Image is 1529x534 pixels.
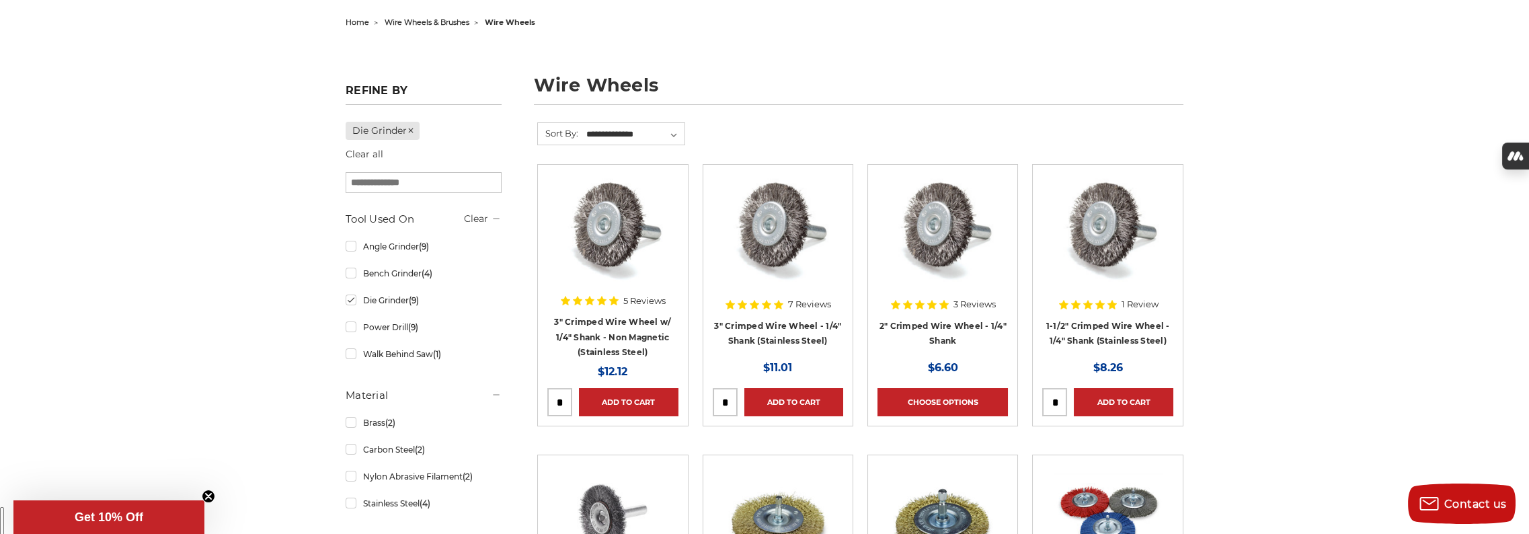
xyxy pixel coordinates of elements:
[346,342,502,366] a: Walk Behind Saw
[346,492,502,515] a: Stainless Steel
[744,388,843,416] a: Add to Cart
[346,84,502,105] h5: Refine by
[1074,388,1173,416] a: Add to Cart
[534,76,1183,105] h1: wire wheels
[433,349,441,359] span: (1)
[463,471,473,482] span: (2)
[1444,498,1507,510] span: Contact us
[1408,484,1516,524] button: Contact us
[953,300,996,309] span: 3 Reviews
[346,289,502,312] a: Die Grinder
[415,445,425,455] span: (2)
[896,215,989,241] a: Quick view
[713,174,843,305] a: Crimped Wire Wheel with Shank
[1042,174,1173,305] a: Crimped Wire Wheel with Shank
[346,211,502,227] h5: Tool Used On
[346,411,502,434] a: Brass
[346,387,502,404] h5: Material
[419,241,429,252] span: (9)
[928,361,958,374] span: $6.60
[346,315,502,339] a: Power Drill
[732,215,824,241] a: Quick view
[422,268,432,278] span: (4)
[538,123,578,143] label: Sort By:
[408,322,418,332] span: (9)
[409,295,419,305] span: (9)
[566,505,659,532] a: Quick view
[1122,300,1159,309] span: 1 Review
[554,317,671,357] a: 3" Crimped Wire Wheel w/ 1/4" Shank - Non Magnetic (Stainless Steel)
[75,510,143,524] span: Get 10% Off
[346,122,420,140] a: Die Grinder
[346,438,502,461] a: Carbon Steel
[889,174,996,282] img: Crimped Wire Wheel with Shank
[13,500,204,534] div: Get 10% OffClose teaser
[385,17,469,27] a: wire wheels & brushes
[1062,215,1154,241] a: Quick view
[724,174,832,282] img: Crimped Wire Wheel with Shank
[1046,321,1170,346] a: 1-1/2" Crimped Wire Wheel - 1/4" Shank (Stainless Steel)
[714,321,841,346] a: 3" Crimped Wire Wheel - 1/4" Shank (Stainless Steel)
[346,17,369,27] a: home
[1062,505,1154,532] a: Quick view
[346,262,502,285] a: Bench Grinder
[598,365,627,378] span: $12.12
[584,124,684,145] select: Sort By:
[1054,174,1162,282] img: Crimped Wire Wheel with Shank
[202,490,215,503] button: Close teaser
[763,361,792,374] span: $11.01
[788,300,831,309] span: 7 Reviews
[877,388,1008,416] a: Choose Options
[464,213,488,225] a: Clear
[896,505,989,532] a: Quick view
[732,505,824,532] a: Quick view
[623,297,666,305] span: 5 Reviews
[1093,361,1123,374] span: $8.26
[346,465,502,488] a: Nylon Abrasive Filament
[877,174,1008,305] a: Crimped Wire Wheel with Shank
[547,174,678,305] a: Crimped Wire Wheel with Shank Non Magnetic
[346,235,502,258] a: Angle Grinder
[566,215,659,241] a: Quick view
[485,17,535,27] span: wire wheels
[346,148,383,160] a: Clear all
[879,321,1007,346] a: 2" Crimped Wire Wheel - 1/4" Shank
[559,174,666,282] img: Crimped Wire Wheel with Shank Non Magnetic
[385,418,395,428] span: (2)
[579,388,678,416] a: Add to Cart
[420,498,430,508] span: (4)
